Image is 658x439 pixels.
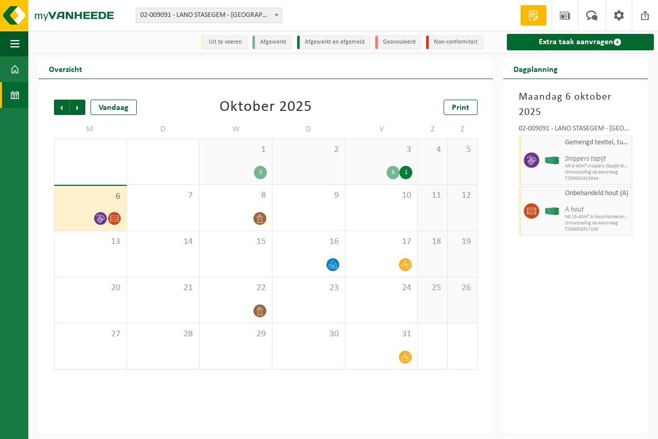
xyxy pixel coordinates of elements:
span: Print [452,104,469,112]
td: D [272,120,345,139]
span: 14 [132,236,194,247]
h3: Maandag 6 oktober 2025 [519,89,632,120]
span: 2 [278,144,340,156]
span: 8 [205,190,267,201]
span: 25 [423,282,442,294]
span: 18 [423,236,442,247]
span: 02-009091 - LANO STASEGEM - HARELBEKE [136,8,282,23]
span: 7 [132,190,194,201]
h2: Overzicht [39,59,93,79]
span: 22 [205,282,267,294]
span: 10 [351,190,413,201]
td: Z [448,120,478,139]
span: 3 [351,144,413,156]
span: 21 [132,282,194,294]
span: Volgende [70,100,85,115]
li: Geannuleerd [375,35,421,49]
img: HK-XC-40-GN-00 [544,207,560,215]
span: 13 [60,236,121,247]
div: 5 [254,166,267,179]
li: Afgewerkt en afgemeld [297,35,370,49]
span: T250002915644 [565,176,629,182]
span: 24 [351,282,413,294]
span: 30 [278,329,340,340]
span: 19 [453,236,472,247]
div: 02-009091 - LANO STASEGEM - [GEOGRAPHIC_DATA] [519,125,632,136]
span: T250002917150 [565,226,629,233]
span: 9 [278,190,340,201]
a: Print [444,100,478,115]
td: D [127,120,200,139]
td: M [54,120,127,139]
li: Non-conformiteit [426,35,483,49]
span: 16 [278,236,340,247]
span: 20 [60,282,121,294]
span: NR 15-40m³ A-hout-hardecor-poort 306 [565,214,629,220]
span: 15 [205,236,267,247]
span: 31 [351,329,413,340]
td: V [345,120,418,139]
div: 1 [399,166,412,179]
td: Z [418,120,448,139]
a: Extra taak aanvragen [507,34,654,50]
div: 6 [387,166,399,179]
li: Afgewerkt [252,35,292,49]
span: 1 [205,144,267,156]
span: 29 [205,329,267,340]
span: 5 [453,144,472,156]
span: 11 [423,190,442,201]
div: Oktober 2025 [220,100,312,115]
span: 12 [453,190,472,201]
span: 17 [351,236,413,247]
i: Snippers tapijt [565,155,606,163]
span: NR 8-40m³ snippers (tapijt)-binnen-recyclage [565,163,629,169]
span: Gemengd textiel, tuft (stansresten), recycleerbaar [565,139,629,147]
span: 26 [453,282,472,294]
h2: Dagplanning [503,59,568,79]
span: 4 [423,144,442,156]
span: Omwisseling op aanvraag [565,169,629,176]
div: Vandaag [90,100,137,115]
td: W [199,120,272,139]
i: A hout [565,206,584,214]
span: Omwisseling op aanvraag [565,220,629,226]
span: 28 [132,329,194,340]
li: Uit te voeren [201,35,247,49]
span: Vorige [54,100,69,115]
span: 6 [60,191,121,202]
img: HK-XC-40-GN-00 [544,157,560,164]
span: Onbehandeld hout (A) [565,189,629,198]
span: 27 [60,329,121,340]
span: 23 [278,282,340,294]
